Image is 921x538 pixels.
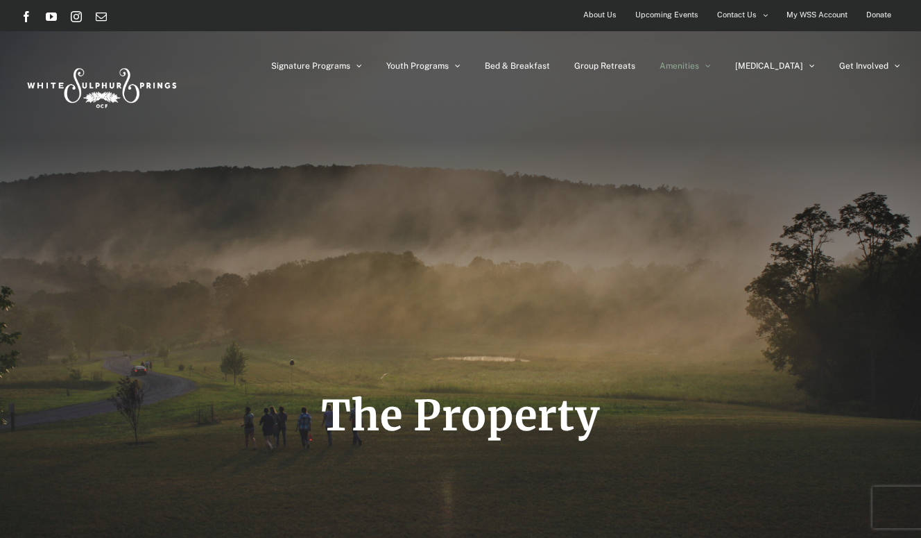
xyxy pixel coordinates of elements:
[485,31,550,101] a: Bed & Breakfast
[717,5,757,25] span: Contact Us
[635,5,698,25] span: Upcoming Events
[574,31,635,101] a: Group Retreats
[839,31,900,101] a: Get Involved
[271,62,350,70] span: Signature Programs
[660,31,711,101] a: Amenities
[386,62,449,70] span: Youth Programs
[485,62,550,70] span: Bed & Breakfast
[735,31,815,101] a: [MEDICAL_DATA]
[866,5,891,25] span: Donate
[574,62,635,70] span: Group Retreats
[660,62,699,70] span: Amenities
[21,53,180,118] img: White Sulphur Springs Logo
[786,5,847,25] span: My WSS Account
[735,62,803,70] span: [MEDICAL_DATA]
[839,62,888,70] span: Get Involved
[271,31,362,101] a: Signature Programs
[583,5,617,25] span: About Us
[321,389,601,442] span: The Property
[271,31,900,101] nav: Main Menu
[386,31,460,101] a: Youth Programs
